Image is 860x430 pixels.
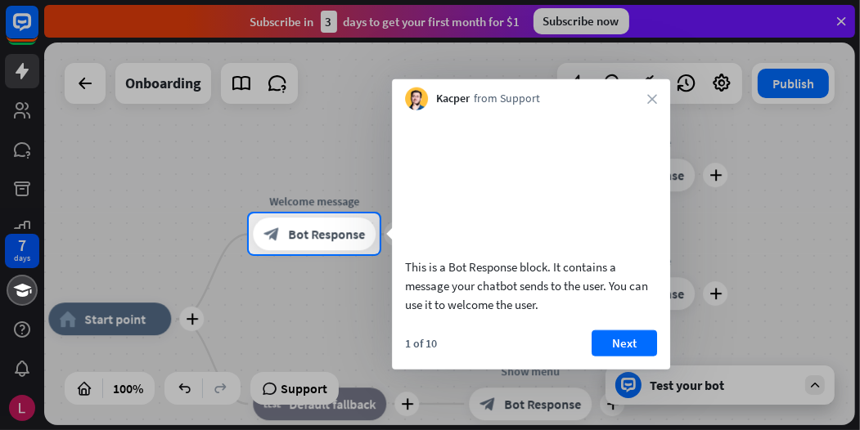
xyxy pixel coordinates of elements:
[288,226,365,243] span: Bot Response
[405,257,657,313] div: This is a Bot Response block. It contains a message your chatbot sends to the user. You can use i...
[647,94,657,104] i: close
[474,91,540,107] span: from Support
[405,335,437,350] div: 1 of 10
[13,7,62,56] button: Open LiveChat chat widget
[592,329,657,356] button: Next
[436,91,470,107] span: Kacper
[263,226,280,243] i: block_bot_response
